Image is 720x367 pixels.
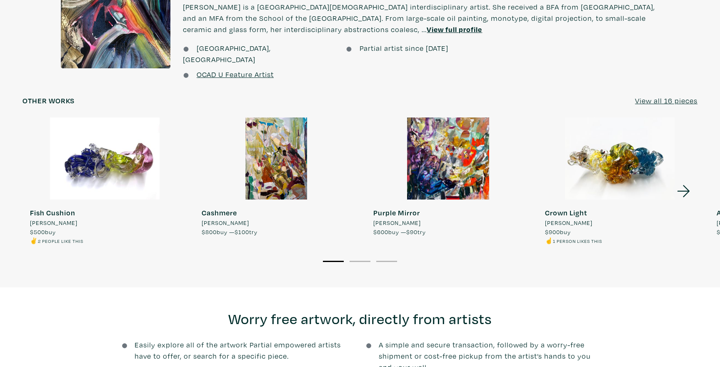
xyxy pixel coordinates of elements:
[545,236,602,245] li: ☝️
[22,117,187,245] a: Fish Cushion [PERSON_NAME] $500buy ✌️2 people like this
[360,43,448,53] span: Partial artist since [DATE]
[373,208,420,217] strong: Purple Mirror
[30,228,56,236] span: buy
[183,43,270,64] span: [GEOGRAPHIC_DATA], [GEOGRAPHIC_DATA]
[30,236,83,245] li: ✌️
[202,228,217,236] span: $800
[545,228,560,236] span: $900
[30,228,45,236] span: $500
[553,238,602,244] small: 1 person likes this
[545,208,587,217] strong: Crown Light
[235,228,249,236] span: $100
[30,218,77,227] span: [PERSON_NAME]
[202,228,257,236] span: buy — try
[197,70,274,79] a: OCAD U Feature Artist
[545,218,592,227] span: [PERSON_NAME]
[376,261,397,262] button: 3 of 3
[373,228,426,236] span: buy — try
[38,238,83,244] small: 2 people like this
[545,228,571,236] span: buy
[635,95,697,106] a: View all 16 pieces
[202,208,237,217] strong: Cashmere
[373,228,388,236] span: $600
[406,228,417,236] span: $90
[22,96,75,105] h6: Other works
[635,96,697,105] u: View all 16 pieces
[323,261,344,262] button: 1 of 3
[194,117,358,236] a: Cashmere [PERSON_NAME] $800buy —$100try
[537,117,702,245] a: Crown Light [PERSON_NAME] $900buy ☝️1 person likes this
[202,218,249,227] span: [PERSON_NAME]
[30,208,75,217] strong: Fish Cushion
[427,25,482,34] a: View full profile
[350,261,370,262] button: 2 of 3
[373,218,421,227] span: [PERSON_NAME]
[366,117,530,236] a: Purple Mirror [PERSON_NAME] $600buy —$90try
